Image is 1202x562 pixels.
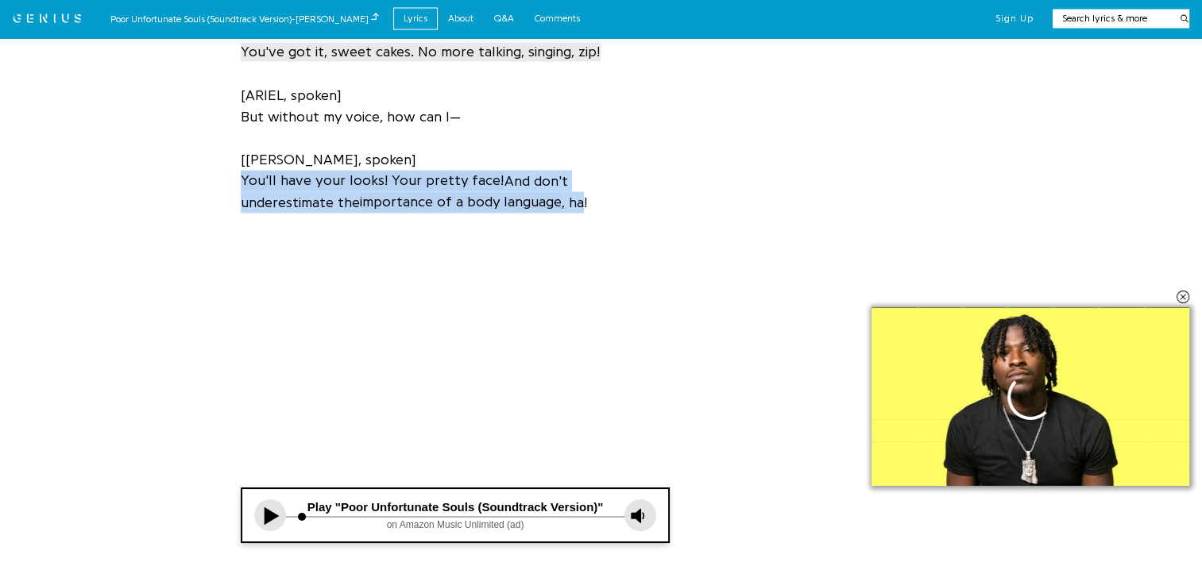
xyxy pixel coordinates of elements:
[438,8,484,29] a: About
[995,13,1034,25] button: Sign Up
[484,8,524,29] a: Q&A
[110,11,379,26] div: Poor Unfortunate Souls (Soundtrack Version) - [PERSON_NAME]
[360,193,562,212] span: importance of a body language
[1053,12,1171,25] input: Search lyrics & more
[241,43,601,62] span: You've got it, sweet cakes. No more talking, singing, zip!
[524,8,590,29] a: Comments
[241,41,601,63] a: You've got it, sweet cakes. No more talking, singing, zip!
[241,171,504,191] span: You'll have your looks! Your pretty face!
[393,8,438,29] a: Lyrics
[360,191,562,213] a: importance of a body language
[242,489,668,541] iframe: Tonefuse player
[241,170,504,191] a: You'll have your looks! Your pretty face!
[336,317,574,515] iframe: Advertisement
